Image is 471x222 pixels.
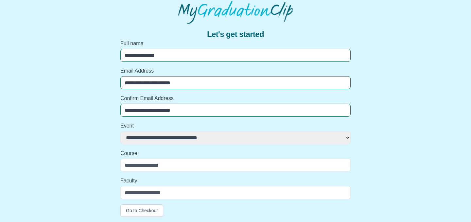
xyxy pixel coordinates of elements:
label: Email Address [120,67,351,75]
label: Event [120,122,351,130]
label: Full name [120,40,351,47]
label: Faculty [120,177,351,185]
span: Let's get started [207,29,264,40]
label: Confirm Email Address [120,94,351,102]
button: Go to Checkout [120,204,163,217]
label: Course [120,149,351,157]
